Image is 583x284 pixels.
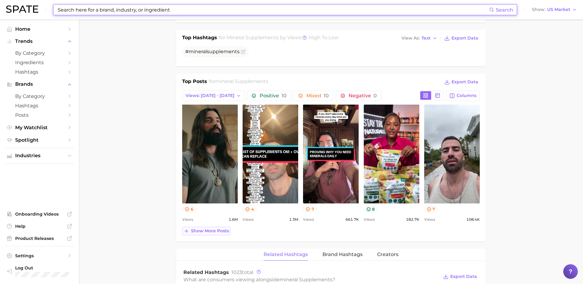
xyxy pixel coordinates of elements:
span: Columns [457,93,476,98]
a: My Watchlist [5,123,74,132]
span: Product Releases [15,236,64,241]
span: Hashtags [15,69,64,75]
span: mineral supplements [280,277,332,282]
span: Views [182,216,193,223]
span: Negative [349,93,377,98]
h1: Top Hashtags [182,34,217,43]
span: 10 [281,93,287,99]
h1: Top Posts [182,78,207,87]
span: Related Hashtags [264,252,308,257]
span: Settings [15,253,64,258]
span: 1023 [231,269,242,275]
button: Export Data [443,78,480,86]
span: 661.7k [346,216,359,223]
span: 1.3m [289,216,298,223]
button: Flag as miscategorized or irrelevant [241,49,246,54]
span: Related Hashtags [183,269,229,275]
span: View As [401,36,420,40]
button: 7 [424,206,438,212]
span: Help [15,223,64,229]
h2: for by Views [219,34,339,43]
span: 108.4k [466,216,480,223]
div: What are consumers viewing alongside ? [183,275,438,284]
a: Home [5,24,74,34]
span: Ingredients [15,60,64,65]
span: Text [421,36,431,40]
button: Industries [5,151,74,160]
span: 182.7k [406,216,419,223]
button: Views: [DATE] - [DATE] [182,91,244,101]
input: Search here for a brand, industry, or ingredient [57,5,489,15]
button: 4 [243,206,257,212]
a: Help [5,222,74,231]
span: Brand Hashtags [322,252,363,257]
span: Views [364,216,375,223]
span: Industries [15,153,64,158]
span: Posts [15,112,64,118]
button: Export Data [442,272,479,281]
button: 8 [364,206,377,212]
a: Hashtags [5,101,74,110]
a: Hashtags [5,67,74,77]
a: Settings [5,251,74,260]
button: 7 [303,206,317,212]
h2: for [209,78,268,87]
button: Export Data [443,34,480,43]
span: Show [532,8,545,11]
a: Onboarding Videos [5,210,74,219]
span: Log Out [15,265,84,271]
a: Posts [5,110,74,120]
span: Creators [377,252,398,257]
button: ShowUS Market [530,6,578,14]
span: by Category [15,50,64,56]
a: Spotlight [5,135,74,145]
span: mineral supplements [227,35,279,40]
span: Onboarding Videos [15,211,64,217]
span: Views [303,216,314,223]
span: Views [424,216,435,223]
span: Export Data [450,274,477,279]
button: Brands [5,80,74,89]
button: Trends [5,37,74,46]
span: Brands [15,81,64,87]
span: 1.6m [229,216,238,223]
span: by Category [15,93,64,99]
span: supplements [207,49,240,54]
span: US Market [547,8,570,11]
a: by Category [5,48,74,58]
button: Show more posts [182,227,230,235]
button: Columns [446,91,480,101]
a: Ingredients [5,58,74,67]
span: Mixed [306,93,329,98]
span: high to low [309,35,339,40]
span: Hashtags [15,103,64,109]
span: Home [15,26,64,32]
span: Positive [260,93,287,98]
span: mineral [189,49,207,54]
a: Log out. Currently logged in with e-mail mweisbaum@dotdashmdp.com. [5,263,74,279]
button: View AsText [400,34,439,42]
span: Views: [DATE] - [DATE] [186,93,234,98]
img: SPATE [6,5,38,13]
a: by Category [5,92,74,101]
span: mineral supplements [215,78,268,84]
span: Search [496,7,513,13]
button: 6 [182,206,196,212]
span: Show more posts [191,228,229,234]
span: Views [243,216,254,223]
a: Product Releases [5,234,74,243]
span: Trends [15,39,64,44]
span: 10 [324,93,329,99]
span: Export Data [452,79,478,85]
span: 0 [373,93,377,99]
span: total [231,269,253,275]
span: My Watchlist [15,125,64,130]
span: Spotlight [15,137,64,143]
span: # [185,49,240,54]
span: Export Data [452,36,478,41]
